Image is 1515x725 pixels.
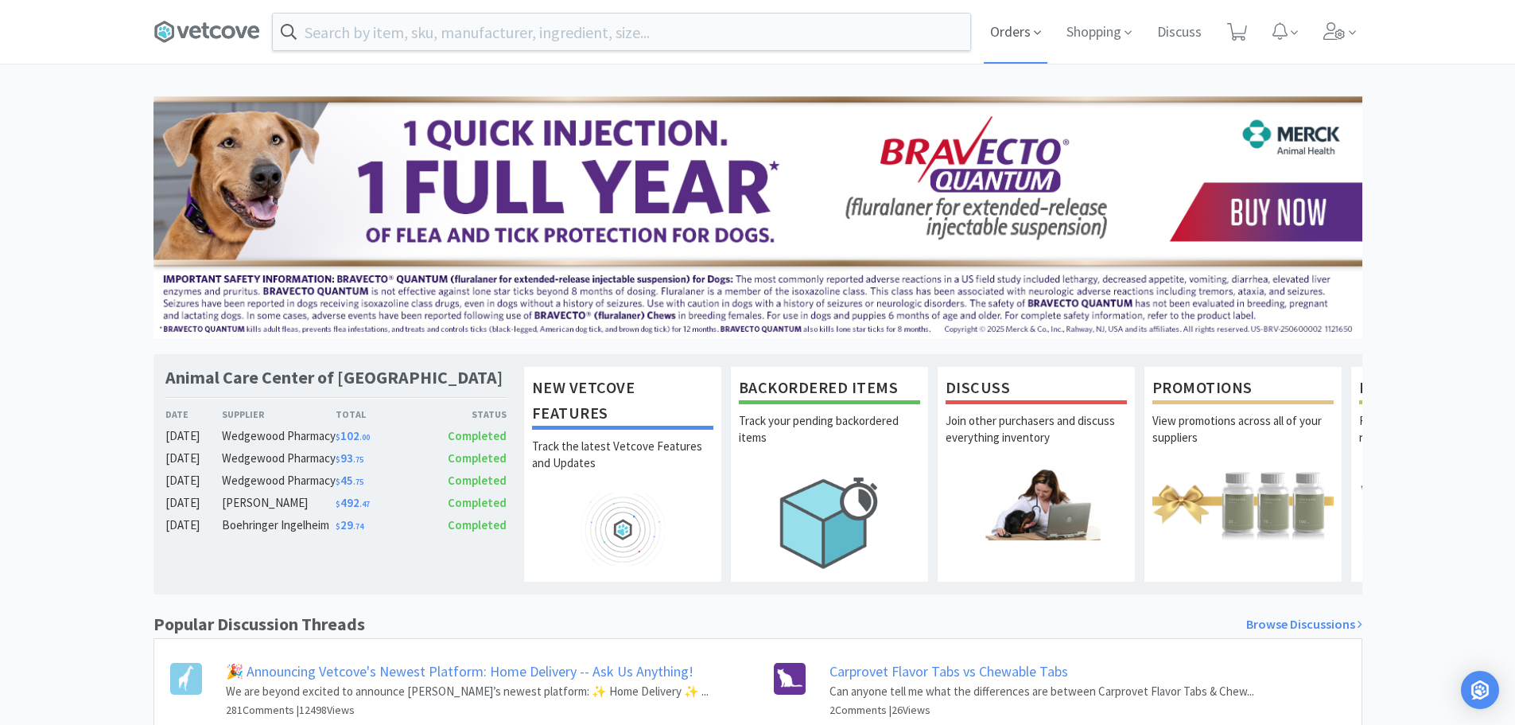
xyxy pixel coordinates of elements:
[222,471,336,490] div: Wedgewood Pharmacy
[165,471,507,490] a: [DATE]Wedgewood Pharmacy$45.75Completed
[165,516,223,535] div: [DATE]
[165,427,507,446] a: [DATE]Wedgewood Pharmacy$102.00Completed
[1144,366,1342,583] a: PromotionsView promotions across all of your suppliers
[165,493,507,513] a: [DATE][PERSON_NAME]$492.47Completed
[946,375,1127,404] h1: Discuss
[222,493,336,513] div: [PERSON_NAME]
[1152,412,1334,468] p: View promotions across all of your suppliers
[222,516,336,535] div: Boehringer Ingelheim
[336,495,370,510] span: 492
[165,516,507,535] a: [DATE]Boehringer Ingelheim$29.74Completed
[222,427,336,446] div: Wedgewood Pharmacy
[222,407,336,422] div: Supplier
[448,517,507,532] span: Completed
[336,473,363,488] span: 45
[532,493,713,566] img: hero_feature_roadmap.png
[1461,671,1499,709] div: Open Intercom Messenger
[421,407,507,422] div: Status
[336,499,340,509] span: $
[165,493,223,513] div: [DATE]
[336,454,340,465] span: $
[336,521,340,532] span: $
[829,662,1068,680] a: Carprovet Flavor Tabs vs Chewable Tabs
[1152,375,1334,404] h1: Promotions
[222,449,336,468] div: Wedgewood Pharmacy
[353,477,363,487] span: . 75
[1246,614,1362,635] a: Browse Discussions
[739,412,920,468] p: Track your pending backordered items
[937,366,1136,583] a: DiscussJoin other purchasers and discuss everything inventory
[829,682,1254,701] p: Can anyone tell me what the differences are between Carprovet Flavor Tabs & Chew...
[1152,468,1334,540] img: hero_promotions.png
[165,366,503,389] h1: Animal Care Center of [GEOGRAPHIC_DATA]
[946,468,1127,540] img: hero_discuss.png
[226,662,693,680] a: 🎉 Announcing Vetcove's Newest Platform: Home Delivery -- Ask Us Anything!
[359,499,370,509] span: . 47
[739,468,920,577] img: hero_backorders.png
[165,407,223,422] div: Date
[448,450,507,466] span: Completed
[153,610,365,638] h1: Popular Discussion Threads
[226,682,709,701] p: We are beyond excited to announce [PERSON_NAME]’s newest platform: ✨ Home Delivery ✨ ...
[353,454,363,465] span: . 75
[336,428,370,443] span: 102
[336,432,340,442] span: $
[165,449,507,468] a: [DATE]Wedgewood Pharmacy$93.75Completed
[448,473,507,488] span: Completed
[336,407,421,422] div: Total
[730,366,929,583] a: Backordered ItemsTrack your pending backordered items
[165,427,223,446] div: [DATE]
[336,450,363,466] span: 93
[532,375,713,430] h1: New Vetcove Features
[448,428,507,443] span: Completed
[359,432,370,442] span: . 00
[226,701,709,719] h6: 281 Comments | 12498 Views
[532,438,713,493] p: Track the latest Vetcove Features and Updates
[448,495,507,510] span: Completed
[165,471,223,490] div: [DATE]
[1151,25,1208,40] a: Discuss
[273,14,970,50] input: Search by item, sku, manufacturer, ingredient, size...
[165,449,223,468] div: [DATE]
[946,412,1127,468] p: Join other purchasers and discuss everything inventory
[829,701,1254,719] h6: 2 Comments | 26 Views
[336,477,340,487] span: $
[353,521,363,532] span: . 74
[336,517,363,532] span: 29
[523,366,722,583] a: New Vetcove FeaturesTrack the latest Vetcove Features and Updates
[153,96,1362,338] img: 3ffb5edee65b4d9ab6d7b0afa510b01f.jpg
[739,375,920,404] h1: Backordered Items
